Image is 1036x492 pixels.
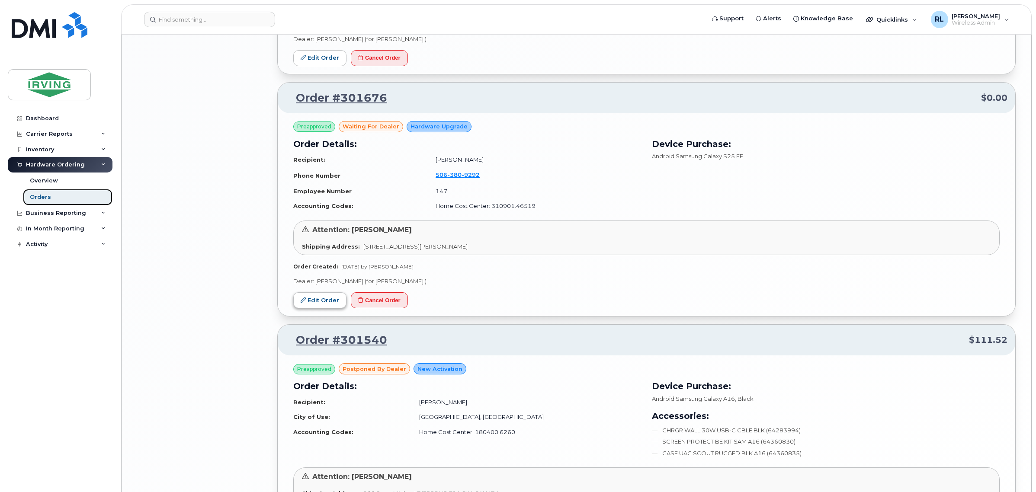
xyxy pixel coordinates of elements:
li: CASE UAG SCOUT RUGGED BLK A16 (64360835) [652,449,1000,457]
span: [STREET_ADDRESS][PERSON_NAME] [363,243,468,250]
strong: Accounting Codes: [293,202,353,209]
span: Alerts [763,14,781,23]
p: Dealer: [PERSON_NAME] (for [PERSON_NAME] ) [293,277,1000,285]
span: Knowledge Base [801,14,853,23]
span: Support [719,14,744,23]
button: Cancel Order [351,292,408,308]
span: 506 [436,171,480,178]
input: Find something... [144,12,275,27]
td: [PERSON_NAME] [411,395,641,410]
span: postponed by Dealer [343,365,406,373]
div: Renelle LeBlanc [925,11,1015,28]
p: Dealer: [PERSON_NAME] (for [PERSON_NAME] ) [293,35,1000,43]
span: Attention: [PERSON_NAME] [312,226,412,234]
strong: Order Created: [293,263,338,270]
a: Alerts [750,10,787,27]
h3: Order Details: [293,137,641,150]
h3: Accessories: [652,409,1000,422]
a: Edit Order [293,50,346,66]
strong: Accounting Codes: [293,428,353,435]
h3: Order Details: [293,380,641,393]
span: New Activation [417,365,462,373]
strong: Recipient: [293,399,325,406]
span: Quicklinks [876,16,908,23]
span: Hardware Upgrade [411,122,468,131]
span: [PERSON_NAME] [952,13,1000,19]
a: 5063809292 [436,171,490,178]
strong: Recipient: [293,156,325,163]
td: 147 [428,184,641,199]
span: Preapproved [297,365,331,373]
span: Android Samsung Galaxy S25 FE [652,153,743,160]
span: [DATE] by [PERSON_NAME] [341,263,414,270]
button: Cancel Order [351,50,408,66]
td: Home Cost Center: 180400.6260 [411,425,641,440]
span: Wireless Admin [952,19,1000,26]
strong: City of Use: [293,413,330,420]
h3: Device Purchase: [652,137,1000,150]
span: Preapproved [297,123,331,131]
span: Attention: [PERSON_NAME] [312,473,412,481]
a: Edit Order [293,292,346,308]
span: RL [935,14,944,25]
span: 9292 [462,171,480,178]
td: Home Cost Center: 310901.46519 [428,198,641,214]
span: waiting for dealer [343,122,399,131]
span: Android Samsung Galaxy A16 [652,395,735,402]
a: Knowledge Base [787,10,859,27]
td: [GEOGRAPHIC_DATA], [GEOGRAPHIC_DATA] [411,409,641,425]
span: $0.00 [981,92,1007,104]
span: , Black [735,395,754,402]
strong: Employee Number [293,188,352,195]
strong: Phone Number [293,172,340,179]
strong: Shipping Address: [302,243,360,250]
a: Order #301676 [285,90,387,106]
h3: Device Purchase: [652,380,1000,393]
a: Support [706,10,750,27]
li: CHRGR WALL 30W USB-C CBLE BLK (64283994) [652,426,1000,434]
td: [PERSON_NAME] [428,152,641,167]
span: 380 [447,171,462,178]
a: Order #301540 [285,332,387,348]
span: $111.52 [969,334,1007,346]
li: SCREEN PROTECT BE KIT SAM A16 (64360830) [652,438,1000,446]
div: Quicklinks [860,11,923,28]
